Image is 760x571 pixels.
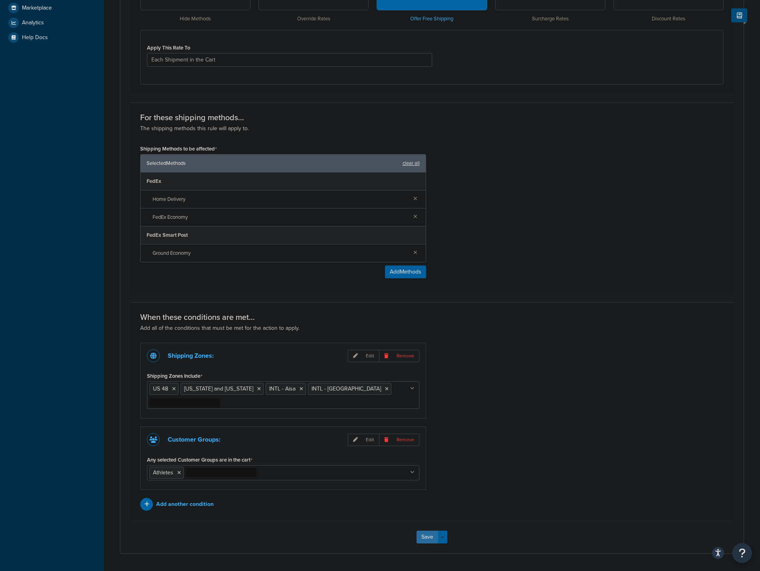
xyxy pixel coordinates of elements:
[731,8,747,22] button: Show Help Docs
[141,172,426,190] div: FedEx
[6,30,98,45] a: Help Docs
[385,266,426,278] button: AddMethods
[348,434,379,446] p: Edit
[153,212,407,223] span: FedEx Economy
[379,434,419,446] p: Remove
[153,468,173,477] span: Athletes
[140,113,724,122] h3: For these shipping methods...
[156,499,214,510] p: Add another condition
[140,146,217,152] label: Shipping Methods to be affected
[153,248,407,259] span: Ground Economy
[168,434,220,445] p: Customer Groups:
[184,385,253,393] span: [US_STATE] and [US_STATE]
[147,457,252,463] label: Any selected Customer Groups are in the cart
[417,531,438,543] button: Save
[153,194,407,205] span: Home Delivery
[22,34,48,41] span: Help Docs
[6,16,98,30] a: Analytics
[147,158,399,169] span: Selected Methods
[153,385,168,393] span: US 48
[379,350,419,362] p: Remove
[312,385,381,393] span: INTL - [GEOGRAPHIC_DATA]
[140,313,724,321] h3: When these conditions are met...
[22,20,44,26] span: Analytics
[147,45,190,51] label: Apply This Rate To
[147,373,202,379] label: Shipping Zones Include
[403,158,420,169] a: clear all
[168,350,214,361] p: Shipping Zones:
[141,226,426,244] div: FedEx Smart Post
[140,324,724,333] p: Add all of the conditions that must be met for the action to apply.
[22,5,52,12] span: Marketplace
[6,1,98,15] a: Marketplace
[269,385,296,393] span: INTL - Aisa
[732,543,752,563] button: Open Resource Center
[140,124,724,133] p: The shipping methods this rule will apply to.
[348,350,379,362] p: Edit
